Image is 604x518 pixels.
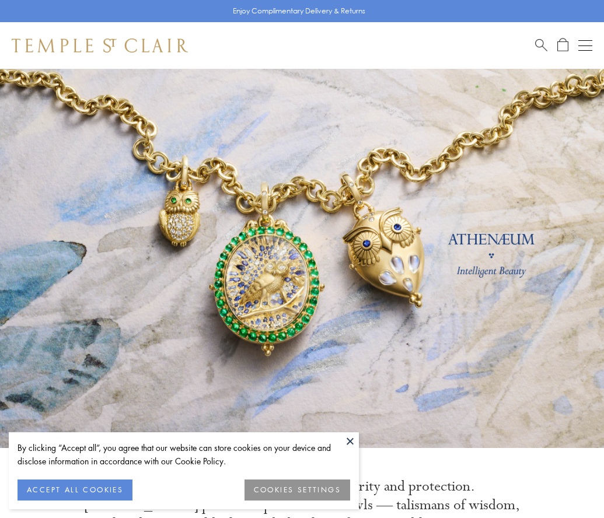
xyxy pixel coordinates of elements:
[245,480,350,501] button: COOKIES SETTINGS
[557,38,568,52] a: Open Shopping Bag
[18,441,350,468] div: By clicking “Accept all”, you agree that our website can store cookies on your device and disclos...
[535,38,547,52] a: Search
[12,38,188,52] img: Temple St. Clair
[578,38,592,52] button: Open navigation
[18,480,132,501] button: ACCEPT ALL COOKIES
[233,5,365,17] p: Enjoy Complimentary Delivery & Returns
